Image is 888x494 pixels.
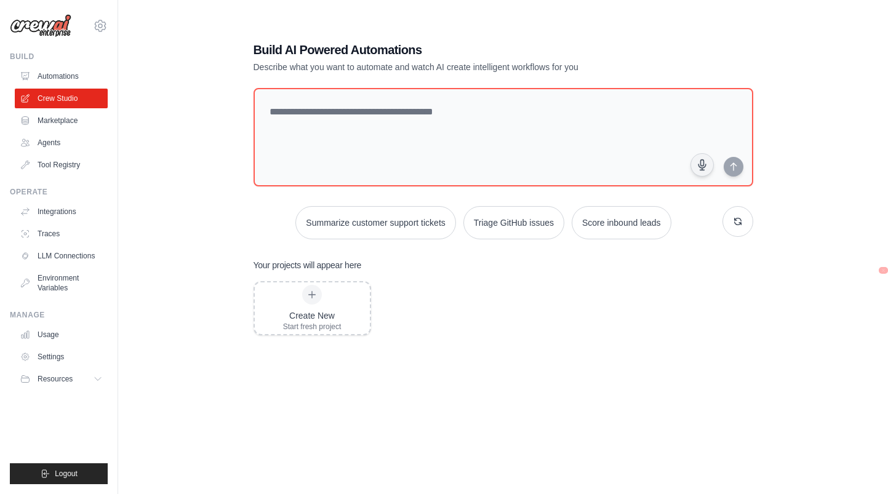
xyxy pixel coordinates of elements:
[55,469,78,479] span: Logout
[15,246,108,266] a: LLM Connections
[572,206,671,239] button: Score inbound leads
[10,310,108,320] div: Manage
[254,41,667,58] h1: Build AI Powered Automations
[254,259,362,271] h3: Your projects will appear here
[15,347,108,367] a: Settings
[10,14,71,38] img: Logo
[690,153,714,177] button: Click to speak your automation idea
[463,206,564,239] button: Triage GitHub issues
[15,66,108,86] a: Automations
[283,322,342,332] div: Start fresh project
[15,89,108,108] a: Crew Studio
[10,187,108,197] div: Operate
[15,369,108,389] button: Resources
[879,267,888,274] button: X
[10,52,108,62] div: Build
[15,268,108,298] a: Environment Variables
[10,463,108,484] button: Logout
[254,61,667,73] p: Describe what you want to automate and watch AI create intelligent workflows for you
[15,325,108,345] a: Usage
[283,309,342,322] div: Create New
[295,206,455,239] button: Summarize customer support tickets
[15,133,108,153] a: Agents
[15,111,108,130] a: Marketplace
[15,224,108,244] a: Traces
[15,202,108,221] a: Integrations
[15,155,108,175] a: Tool Registry
[38,374,73,384] span: Resources
[722,206,753,237] button: Get new suggestions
